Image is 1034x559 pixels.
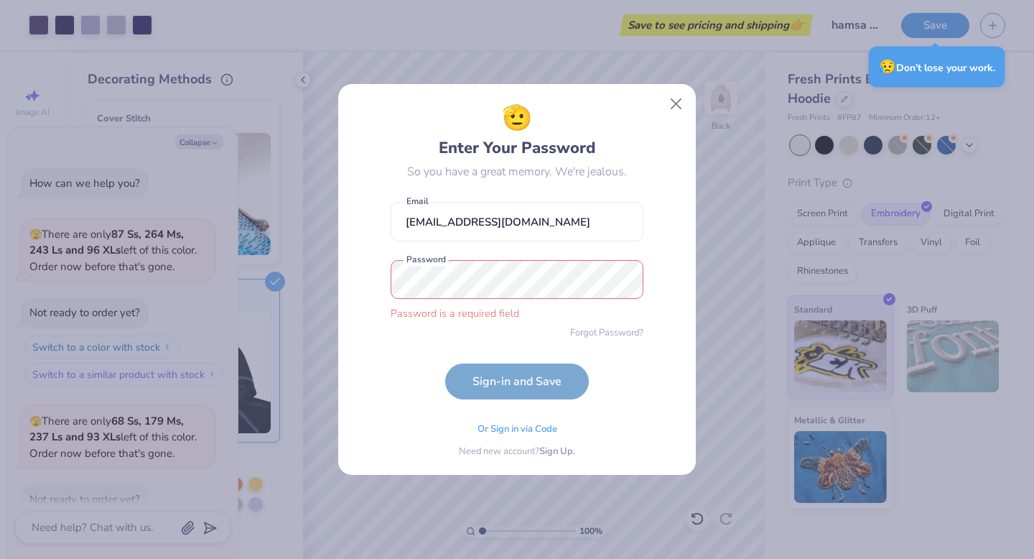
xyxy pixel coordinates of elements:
div: Password is a required field [391,306,643,322]
div: Need new account? [459,445,575,459]
div: So you have a great memory. We're jealous. [407,163,627,180]
span: Sign Up. [539,445,575,459]
button: Close [663,91,690,118]
div: Don’t lose your work. [869,47,1005,88]
span: Forgot Password? [570,326,643,341]
span: 🫡 [502,100,532,137]
span: 😥 [879,57,896,76]
span: Or Sign in via Code [478,422,557,437]
div: Enter Your Password [439,100,595,160]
